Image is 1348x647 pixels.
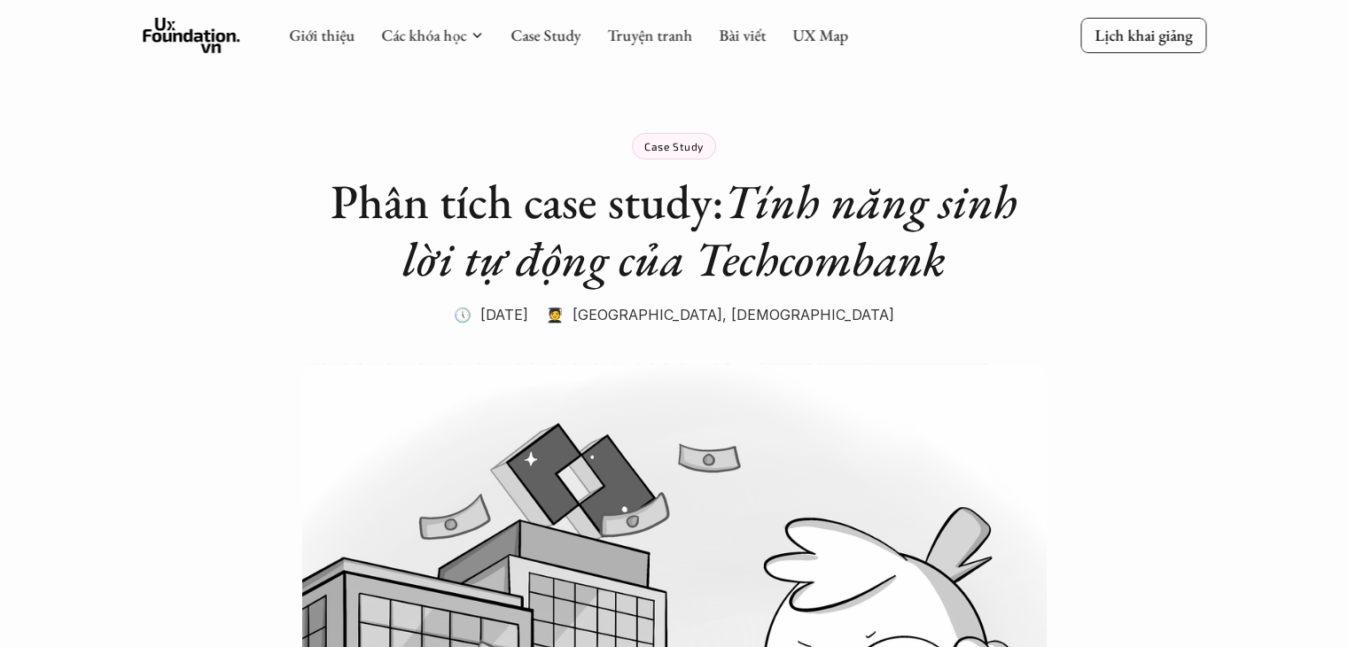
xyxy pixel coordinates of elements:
[289,25,355,45] a: Giới thiệu
[1095,25,1192,45] p: Lịch khai giảng
[792,25,848,45] a: UX Map
[546,301,722,328] p: 🧑‍🎓 [GEOGRAPHIC_DATA]
[722,301,894,328] p: , [DEMOGRAPHIC_DATA]
[402,170,1028,290] em: Tính năng sinh lời tự động của Techcombank
[1080,18,1206,52] a: Lịch khai giảng
[719,25,766,45] a: Bài viết
[381,25,466,45] a: Các khóa học
[607,25,692,45] a: Truyện tranh
[644,140,704,152] p: Case Study
[510,25,580,45] a: Case Study
[454,301,528,328] p: 🕔 [DATE]
[320,173,1029,288] h1: Phân tích case study:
